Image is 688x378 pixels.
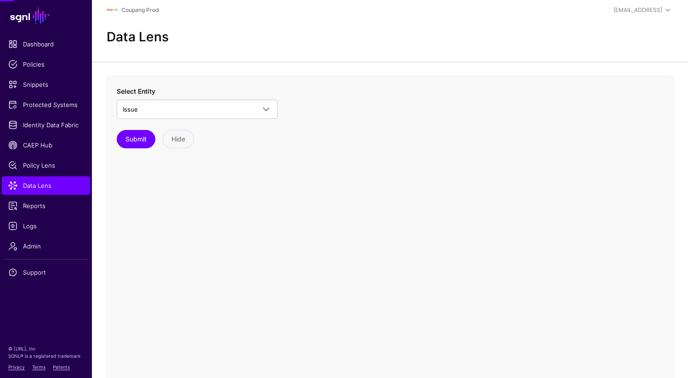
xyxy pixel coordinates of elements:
[8,141,84,150] span: CAEP Hub
[614,6,662,14] div: [EMAIL_ADDRESS]
[8,268,84,277] span: Support
[8,221,84,231] span: Logs
[2,197,90,215] a: Reports
[8,201,84,210] span: Reports
[6,6,86,26] a: SGNL
[8,100,84,109] span: Protected Systems
[8,352,84,360] p: SGNL® is a registered trademark
[2,55,90,73] a: Policies
[2,237,90,255] a: Admin
[2,96,90,114] a: Protected Systems
[117,130,155,148] button: Submit
[2,176,90,195] a: Data Lens
[2,136,90,154] a: CAEP Hub
[2,75,90,94] a: Snippets
[32,364,45,370] a: Terms
[2,35,90,53] a: Dashboard
[117,86,155,96] label: Select Entity
[8,345,84,352] p: © [URL], Inc
[8,181,84,190] span: Data Lens
[8,242,84,251] span: Admin
[2,156,90,175] a: Policy Lens
[8,60,84,69] span: Policies
[53,364,70,370] a: Patents
[8,80,84,89] span: Snippets
[107,29,169,45] h2: Data Lens
[123,106,138,113] span: Issue
[121,6,159,13] a: Coupang Prod
[163,130,194,148] button: Hide
[8,364,25,370] a: Privacy
[2,116,90,134] a: Identity Data Fabric
[107,5,118,16] img: svg+xml;base64,PHN2ZyBpZD0iTG9nbyIgeG1sbnM9Imh0dHA6Ly93d3cudzMub3JnLzIwMDAvc3ZnIiB3aWR0aD0iMTIxLj...
[2,217,90,235] a: Logs
[8,120,84,130] span: Identity Data Fabric
[8,39,84,49] span: Dashboard
[8,161,84,170] span: Policy Lens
